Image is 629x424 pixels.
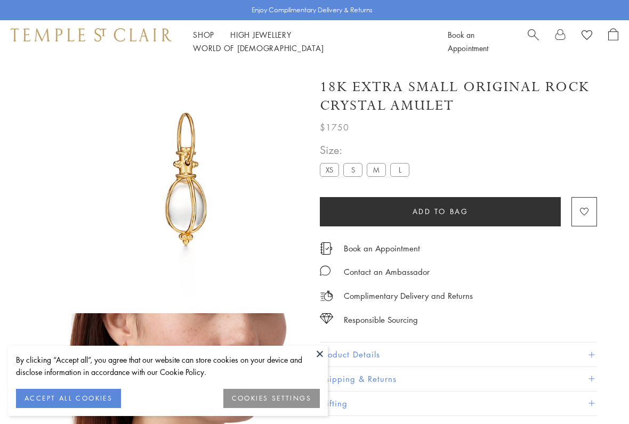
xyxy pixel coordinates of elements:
[320,163,339,176] label: XS
[320,242,333,255] img: icon_appointment.svg
[344,289,473,303] p: Complimentary Delivery and Returns
[320,367,597,391] button: Shipping & Returns
[230,29,292,40] a: High JewelleryHigh Jewellery
[320,78,597,115] h1: 18K Extra Small Original Rock Crystal Amulet
[11,28,172,41] img: Temple St. Clair
[320,343,597,366] button: Product Details
[343,163,362,176] label: S
[320,120,349,134] span: $1750
[252,5,373,15] p: Enjoy Complimentary Delivery & Returns
[528,28,539,55] a: Search
[320,141,414,159] span: Size:
[193,43,324,53] a: World of [DEMOGRAPHIC_DATA]World of [DEMOGRAPHIC_DATA]
[608,28,618,55] a: Open Shopping Bag
[320,265,330,276] img: MessageIcon-01_2.svg
[320,313,333,324] img: icon_sourcing.svg
[344,313,418,327] div: Responsible Sourcing
[367,163,386,176] label: M
[16,354,320,378] div: By clicking “Accept all”, you agree that our website can store cookies on your device and disclos...
[320,392,597,415] button: Gifting
[193,29,214,40] a: ShopShop
[448,29,488,53] a: Book an Appointment
[223,389,320,408] button: COOKIES SETTINGS
[69,63,304,297] img: P55800-E9
[390,163,409,176] label: L
[344,265,430,279] div: Contact an Ambassador
[193,28,424,55] nav: Main navigation
[344,242,420,254] a: Book an Appointment
[320,197,561,226] button: Add to bag
[576,374,618,413] iframe: Gorgias live chat messenger
[16,389,121,408] button: ACCEPT ALL COOKIES
[320,289,333,303] img: icon_delivery.svg
[413,206,469,217] span: Add to bag
[582,28,592,44] a: View Wishlist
